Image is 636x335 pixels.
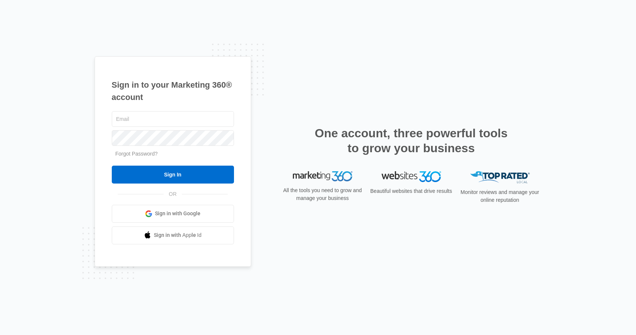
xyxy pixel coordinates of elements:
img: Top Rated Local [470,171,530,184]
img: Websites 360 [382,171,441,182]
span: Sign in with Google [155,210,200,217]
p: Monitor reviews and manage your online reputation [458,188,542,204]
a: Sign in with Apple Id [112,226,234,244]
span: OR [164,190,182,198]
input: Email [112,111,234,127]
input: Sign In [112,166,234,184]
h1: Sign in to your Marketing 360® account [112,79,234,103]
img: Marketing 360 [293,171,352,182]
h2: One account, three powerful tools to grow your business [313,126,510,156]
a: Forgot Password? [116,151,158,157]
p: All the tools you need to grow and manage your business [281,187,364,202]
a: Sign in with Google [112,205,234,223]
p: Beautiful websites that drive results [370,187,453,195]
span: Sign in with Apple Id [154,231,202,239]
